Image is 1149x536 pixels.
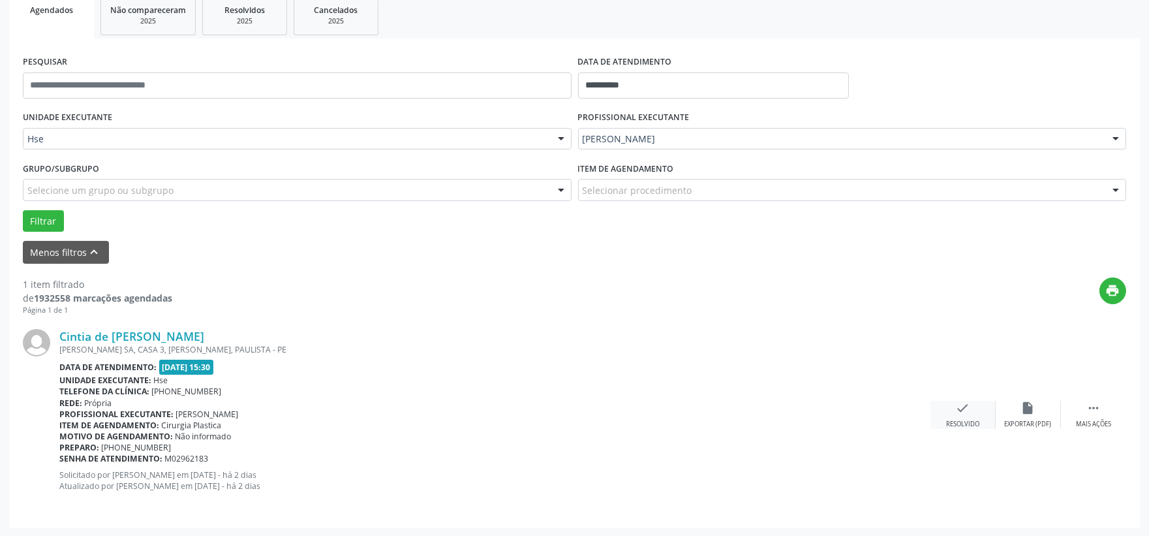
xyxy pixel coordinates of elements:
img: img [23,329,50,356]
b: Senha de atendimento: [59,453,162,464]
span: Selecione um grupo ou subgrupo [27,183,174,197]
i: keyboard_arrow_up [87,245,102,259]
strong: 1932558 marcações agendadas [34,292,172,304]
label: PROFISSIONAL EXECUTANTE [578,108,690,128]
div: Página 1 de 1 [23,305,172,316]
div: 2025 [212,16,277,26]
div: 2025 [110,16,186,26]
label: Item de agendamento [578,159,674,179]
div: de [23,291,172,305]
b: Item de agendamento: [59,420,159,431]
b: Telefone da clínica: [59,386,149,397]
b: Rede: [59,398,82,409]
b: Motivo de agendamento: [59,431,173,442]
div: Resolvido [946,420,979,429]
span: Hse [154,375,168,386]
b: Preparo: [59,442,99,453]
i:  [1086,401,1101,415]
div: Mais ações [1076,420,1111,429]
button: Filtrar [23,210,64,232]
i: print [1106,283,1120,298]
div: 2025 [303,16,369,26]
label: PESQUISAR [23,52,67,72]
button: Menos filtroskeyboard_arrow_up [23,241,109,264]
b: Data de atendimento: [59,362,157,373]
span: [DATE] 15:30 [159,360,214,375]
div: Exportar (PDF) [1005,420,1052,429]
label: Grupo/Subgrupo [23,159,99,179]
span: Cancelados [314,5,358,16]
span: Não compareceram [110,5,186,16]
span: [PHONE_NUMBER] [152,386,222,397]
span: Resolvidos [224,5,265,16]
i: insert_drive_file [1021,401,1035,415]
span: Agendados [30,5,73,16]
span: [PERSON_NAME] [583,133,1100,146]
a: Cintia de [PERSON_NAME] [59,329,204,343]
b: Unidade executante: [59,375,151,386]
span: Hse [27,133,545,146]
span: Não informado [176,431,232,442]
p: Solicitado por [PERSON_NAME] em [DATE] - há 2 dias Atualizado por [PERSON_NAME] em [DATE] - há 2 ... [59,469,930,492]
span: M02962183 [165,453,209,464]
span: [PHONE_NUMBER] [102,442,172,453]
b: Profissional executante: [59,409,174,420]
button: print [1099,277,1126,304]
i: check [956,401,970,415]
div: 1 item filtrado [23,277,172,291]
div: [PERSON_NAME] SA, CASA 3, [PERSON_NAME], PAULISTA - PE [59,344,930,355]
span: Cirurgia Plastica [162,420,222,431]
span: Própria [85,398,112,409]
label: UNIDADE EXECUTANTE [23,108,112,128]
span: [PERSON_NAME] [176,409,239,420]
label: DATA DE ATENDIMENTO [578,52,672,72]
span: Selecionar procedimento [583,183,692,197]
